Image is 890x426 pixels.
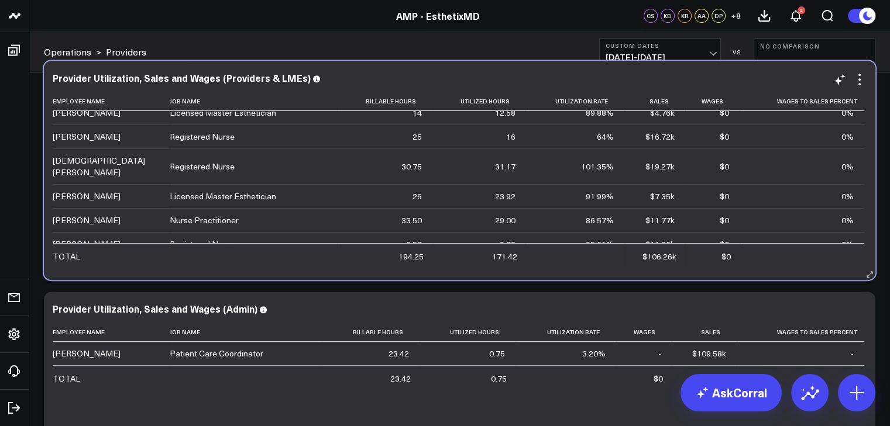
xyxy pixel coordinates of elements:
[645,214,675,226] div: $11.77k
[106,46,146,58] a: Providers
[737,323,864,342] th: Wages To Sales Percent
[720,214,729,226] div: $0
[841,238,854,250] div: 0%
[53,373,80,385] div: TOTAL
[413,191,422,202] div: 26
[645,131,675,143] div: $16.72k
[720,161,729,172] div: $0
[44,46,91,58] a: Operations
[599,38,721,66] button: Custom Dates[DATE]-[DATE]
[586,191,614,202] div: 91.99%
[53,131,121,143] div: [PERSON_NAME]
[841,214,854,226] div: 0%
[396,9,480,22] a: AMP - EsthetixMD
[658,348,661,359] div: -
[760,43,869,50] b: No Comparison
[492,251,517,262] div: 171.42
[53,107,121,119] div: [PERSON_NAME]
[650,107,675,119] div: $4.76k
[420,323,516,342] th: Utilized Hours
[841,107,854,119] div: 0%
[491,373,507,385] div: 0.75
[53,155,159,178] div: [DEMOGRAPHIC_DATA][PERSON_NAME]
[499,238,515,250] div: 9.08
[494,214,515,226] div: 29.00
[624,92,685,111] th: Sales
[170,348,263,359] div: Patient Care Coordinator
[841,161,854,172] div: 0%
[754,38,875,66] button: No Comparison
[53,238,121,250] div: [PERSON_NAME]
[494,191,515,202] div: 23.92
[170,214,239,226] div: Nurse Practitioner
[53,348,121,359] div: [PERSON_NAME]
[401,161,422,172] div: 30.75
[681,374,782,411] a: AskCorral
[586,214,614,226] div: 86.57%
[44,46,101,58] div: >
[678,9,692,23] div: KR
[685,92,740,111] th: Wages
[170,92,337,111] th: Job Name
[525,92,624,111] th: Utilization Rate
[170,161,235,172] div: Registered Nurse
[606,42,714,49] b: Custom Dates
[53,92,170,111] th: Employee Name
[53,214,121,226] div: [PERSON_NAME]
[516,323,616,342] th: Utilization Rate
[586,238,614,250] div: 95.61%
[494,107,515,119] div: 12.58
[401,214,422,226] div: 33.50
[841,191,854,202] div: 0%
[53,302,257,315] div: Provider Utilization, Sales and Wages (Admin)
[170,131,235,143] div: Registered Nurse
[798,6,805,14] div: 2
[586,107,614,119] div: 89.88%
[721,251,731,262] div: $0
[644,9,658,23] div: CS
[712,9,726,23] div: DP
[720,107,729,119] div: $0
[740,92,864,111] th: Wages To Sales Percent
[398,251,424,262] div: 194.25
[406,238,422,250] div: 9.50
[661,9,675,23] div: KD
[720,238,729,250] div: $0
[389,348,409,359] div: 23.42
[413,107,422,119] div: 14
[731,12,741,20] span: + 8
[729,9,743,23] button: +8
[53,71,311,84] div: Provider Utilization, Sales and Wages (Providers & LMEs)
[654,373,663,385] div: $0
[53,191,121,202] div: [PERSON_NAME]
[692,348,726,359] div: $109.58k
[170,323,322,342] th: Job Name
[645,161,675,172] div: $19.27k
[695,9,709,23] div: AA
[322,323,420,342] th: Billable Hours
[489,348,505,359] div: 0.75
[672,323,737,342] th: Sales
[645,238,675,250] div: $11.66k
[582,348,606,359] div: 3.20%
[642,251,676,262] div: $106.26k
[170,191,276,202] div: Licensed Master Esthetician
[53,323,170,342] th: Employee Name
[606,53,714,62] span: [DATE] - [DATE]
[581,161,614,172] div: 101.35%
[720,131,729,143] div: $0
[337,92,432,111] th: Billable Hours
[650,191,675,202] div: $7.35k
[727,49,748,56] div: VS
[432,92,526,111] th: Utilized Hours
[851,348,854,359] div: -
[390,373,411,385] div: 23.42
[494,161,515,172] div: 31.17
[720,191,729,202] div: $0
[506,131,515,143] div: 16
[170,107,276,119] div: Licensed Master Esthetician
[694,373,728,385] div: $109.58k
[597,131,614,143] div: 64%
[53,251,80,262] div: TOTAL
[841,131,854,143] div: 0%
